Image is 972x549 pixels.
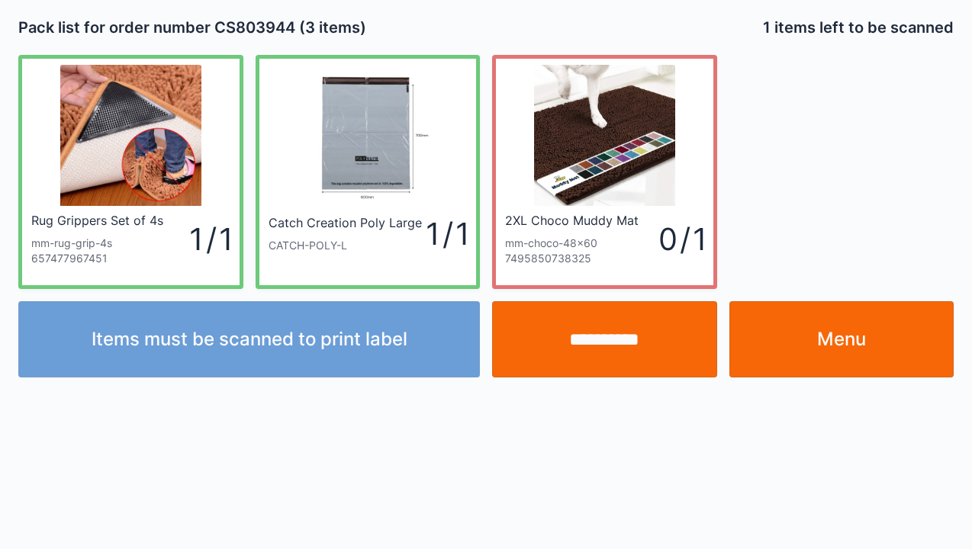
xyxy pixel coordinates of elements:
[60,65,201,206] img: photo_2023-05-13_01-41-12_800x.jpg
[505,236,642,251] div: mm-choco-48x60
[256,55,481,289] a: Catch Creation Poly LargeCATCH-POLY-L1 / 1
[505,212,639,230] div: 2XL Choco Muddy Mat
[269,238,426,253] div: CATCH-POLY-L
[729,301,954,377] a: Menu
[18,17,480,38] h2: Pack list for order number CS803944 (3 items)
[426,212,468,255] div: 1 / 1
[31,212,163,230] div: Rug Grippers Set of 4s
[269,214,422,232] div: Catch Creation Poly Large
[264,65,471,206] img: 1.jpg
[505,251,642,266] div: 7495850738325
[534,65,675,206] img: chocolate-brown.webp
[642,217,704,261] div: 0 / 1
[31,236,167,251] div: mm-rug-grip-4s
[763,17,954,38] h2: 1 items left to be scanned
[31,251,167,266] div: 657477967451
[18,55,243,289] a: Rug Grippers Set of 4smm-rug-grip-4s6574779674511 / 1
[167,217,230,261] div: 1 / 1
[492,55,717,289] a: 2XL Choco Muddy Matmm-choco-48x6074958507383250 / 1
